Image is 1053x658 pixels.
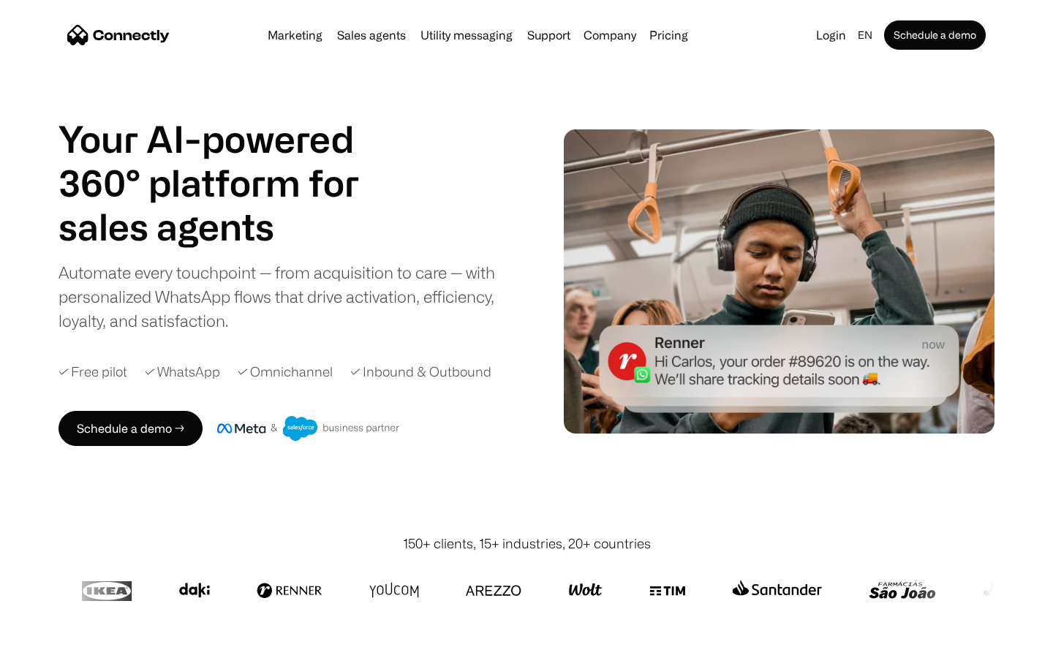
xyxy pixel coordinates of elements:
[58,117,395,205] h1: Your AI-powered 360° platform for
[415,29,518,41] a: Utility messaging
[217,416,400,441] img: Meta and Salesforce business partner badge.
[238,362,333,382] div: ✓ Omnichannel
[403,534,651,553] div: 150+ clients, 15+ industries, 20+ countries
[884,20,986,50] a: Schedule a demo
[58,362,127,382] div: ✓ Free pilot
[145,362,220,382] div: ✓ WhatsApp
[29,632,88,653] ul: Language list
[58,260,519,333] div: Automate every touchpoint — from acquisition to care — with personalized WhatsApp flows that driv...
[350,362,491,382] div: ✓ Inbound & Outbound
[58,411,203,446] a: Schedule a demo →
[262,29,328,41] a: Marketing
[521,29,576,41] a: Support
[643,29,694,41] a: Pricing
[15,631,88,653] aside: Language selected: English
[584,25,636,45] div: Company
[858,25,872,45] div: en
[331,29,412,41] a: Sales agents
[58,205,395,249] h1: sales agents
[810,25,852,45] a: Login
